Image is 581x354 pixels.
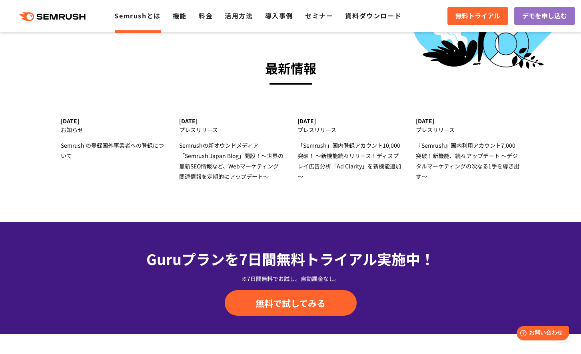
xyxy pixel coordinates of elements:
div: プレスリリース [297,125,402,135]
span: デモを申し込む [522,11,567,21]
div: ※7日間無料でお試し。自動課金なし。 [81,275,501,283]
a: 無料トライアル [447,7,508,25]
a: 機能 [173,11,187,20]
span: 無料トライアル [455,11,500,21]
a: [DATE] プレスリリース Semrushの新オウンドメディア 「Semrush Japan Blog」開設！～世界の最新SEO情報など、Webマーケティング関連情報を定期的にアップデート～ [179,118,284,182]
div: [DATE] [179,118,284,125]
span: Semrush の登録国外事業者への登録について [61,141,164,160]
div: お知らせ [61,125,165,135]
h3: 最新情報 [61,57,521,79]
span: 『Semrush』国内利用アカウント7,000突破！新機能、続々アップデート ～デジタルマーケティングの次なる1手を導き出す～ [416,141,519,180]
span: 無料トライアル実施中！ [276,248,435,269]
a: 資料ダウンロード [345,11,401,20]
div: プレスリリース [416,125,520,135]
a: 料金 [199,11,213,20]
a: [DATE] お知らせ Semrush の登録国外事業者への登録について [61,118,165,161]
a: 活用方法 [225,11,253,20]
a: [DATE] プレスリリース 『Semrush』国内利用アカウント7,000突破！新機能、続々アップデート ～デジタルマーケティングの次なる1手を導き出す～ [416,118,520,182]
div: [DATE] [297,118,402,125]
div: [DATE] [416,118,520,125]
span: 「Semrush」国内登録アカウント10,000突破！ ～新機能続々リリース！ディスプレイ広告分析「Ad Clarity」を新機能追加～ [297,141,401,180]
span: 無料で試してみる [256,297,325,309]
a: Semrushとは [114,11,160,20]
a: 無料で試してみる [225,290,357,316]
a: 導入事例 [265,11,293,20]
div: プレスリリース [179,125,284,135]
div: [DATE] [61,118,165,125]
iframe: Help widget launcher [510,323,572,345]
a: デモを申し込む [514,7,575,25]
span: Semrushの新オウンドメディア 「Semrush Japan Blog」開設！～世界の最新SEO情報など、Webマーケティング関連情報を定期的にアップデート～ [179,141,284,180]
div: Guruプランを7日間 [81,248,501,269]
a: セミナー [305,11,333,20]
a: [DATE] プレスリリース 「Semrush」国内登録アカウント10,000突破！ ～新機能続々リリース！ディスプレイ広告分析「Ad Clarity」を新機能追加～ [297,118,402,182]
